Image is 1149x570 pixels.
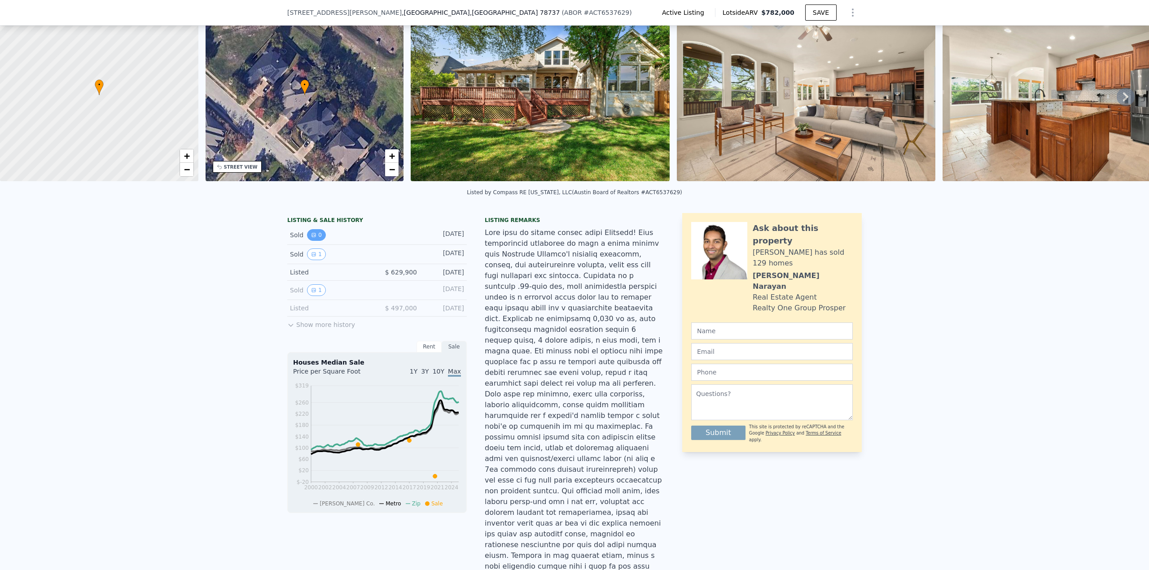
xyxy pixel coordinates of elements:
[295,445,309,451] tspan: $100
[224,164,258,170] div: STREET VIEW
[385,163,399,176] a: Zoom out
[374,484,388,491] tspan: 2012
[417,341,442,352] div: Rent
[433,368,444,375] span: 10Y
[424,229,464,241] div: [DATE]
[584,9,630,16] span: # ACT6537629
[300,81,309,89] span: •
[691,364,853,381] input: Phone
[290,229,370,241] div: Sold
[307,284,326,296] button: View historical data
[691,343,853,360] input: Email
[662,8,708,17] span: Active Listing
[332,484,346,491] tspan: 2004
[442,341,467,352] div: Sale
[430,484,444,491] tspan: 2021
[389,164,395,175] span: −
[844,4,862,22] button: Show Options
[424,304,464,313] div: [DATE]
[180,149,193,163] a: Zoom in
[805,4,837,21] button: SAVE
[386,500,401,507] span: Metro
[184,164,189,175] span: −
[388,484,402,491] tspan: 2014
[723,8,761,17] span: Lotside ARV
[470,9,560,16] span: , [GEOGRAPHIC_DATA] 78737
[424,268,464,277] div: [DATE]
[749,424,853,443] div: This site is protected by reCAPTCHA and the Google and apply.
[691,322,853,339] input: Name
[424,284,464,296] div: [DATE]
[753,222,853,247] div: Ask about this property
[290,248,370,260] div: Sold
[761,9,794,16] span: $782,000
[287,217,467,226] div: LISTING & SALE HISTORY
[295,422,309,428] tspan: $180
[298,467,309,474] tspan: $20
[346,484,360,491] tspan: 2007
[389,150,395,161] span: +
[295,383,309,389] tspan: $319
[691,426,746,440] button: Submit
[410,368,417,375] span: 1Y
[307,248,326,260] button: View historical data
[448,368,461,377] span: Max
[385,269,417,276] span: $ 629,900
[290,284,370,296] div: Sold
[385,149,399,163] a: Zoom in
[403,484,417,491] tspan: 2017
[753,270,853,292] div: [PERSON_NAME] Narayan
[295,411,309,417] tspan: $220
[753,247,853,269] div: [PERSON_NAME] has sold 129 homes
[304,484,318,491] tspan: 2000
[417,484,430,491] tspan: 2019
[485,217,664,224] div: Listing remarks
[287,8,402,17] span: [STREET_ADDRESS][PERSON_NAME]
[307,229,326,241] button: View historical data
[95,79,104,95] div: •
[180,163,193,176] a: Zoom out
[295,434,309,440] tspan: $140
[412,500,421,507] span: Zip
[806,431,841,435] a: Terms of Service
[320,500,375,507] span: [PERSON_NAME] Co.
[424,248,464,260] div: [DATE]
[287,317,355,329] button: Show more history
[753,303,846,313] div: Realty One Group Prosper
[295,400,309,406] tspan: $260
[411,9,670,181] img: Sale: 154956821 Parcel: 96205996
[290,268,370,277] div: Listed
[561,8,632,17] div: ( )
[293,367,377,381] div: Price per Square Foot
[402,8,560,17] span: , [GEOGRAPHIC_DATA]
[766,431,795,435] a: Privacy Policy
[564,9,582,16] span: ABOR
[467,189,682,196] div: Listed by Compass RE [US_STATE], LLC (Austin Board of Realtors #ACT6537629)
[360,484,374,491] tspan: 2009
[753,292,817,303] div: Real Estate Agent
[95,81,104,89] span: •
[297,479,309,485] tspan: $-20
[293,358,461,367] div: Houses Median Sale
[184,150,189,161] span: +
[431,500,443,507] span: Sale
[300,79,309,95] div: •
[445,484,459,491] tspan: 2024
[421,368,429,375] span: 3Y
[318,484,332,491] tspan: 2002
[298,456,309,462] tspan: $60
[385,305,417,312] span: $ 497,000
[677,9,935,181] img: Sale: 154956821 Parcel: 96205996
[290,304,370,313] div: Listed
